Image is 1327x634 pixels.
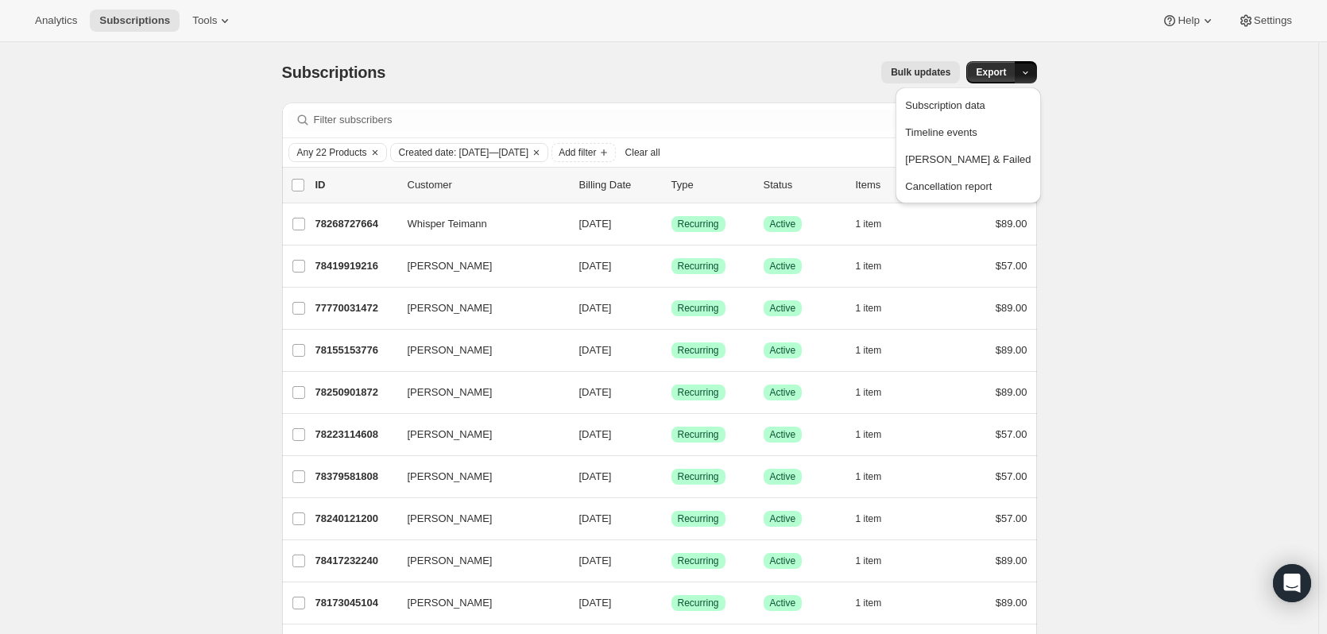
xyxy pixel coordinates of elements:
span: Active [770,470,796,483]
span: $57.00 [996,428,1027,440]
div: 78240121200[PERSON_NAME][DATE]SuccessRecurringSuccessActive1 item$57.00 [315,508,1027,530]
p: Billing Date [579,177,659,193]
div: 78155153776[PERSON_NAME][DATE]SuccessRecurringSuccessActive1 item$89.00 [315,339,1027,361]
p: 78419919216 [315,258,395,274]
button: 1 item [856,550,899,572]
span: Recurring [678,260,719,273]
span: Recurring [678,302,719,315]
div: 78173045104[PERSON_NAME][DATE]SuccessRecurringSuccessActive1 item$89.00 [315,592,1027,614]
span: $57.00 [996,260,1027,272]
button: 1 item [856,213,899,235]
span: [DATE] [579,260,612,272]
div: Open Intercom Messenger [1273,564,1311,602]
span: $89.00 [996,344,1027,356]
p: 78417232240 [315,553,395,569]
span: [PERSON_NAME] [408,553,493,569]
span: 1 item [856,470,882,483]
span: $57.00 [996,470,1027,482]
span: Recurring [678,428,719,441]
button: Clear all [619,143,667,162]
span: [DATE] [579,597,612,609]
span: Subscriptions [99,14,170,27]
button: 1 item [856,297,899,319]
span: $89.00 [996,386,1027,398]
p: 78268727664 [315,216,395,232]
span: Created date: [DATE]—[DATE] [399,146,529,159]
span: Recurring [678,386,719,399]
button: 1 item [856,466,899,488]
span: Active [770,218,796,230]
span: [PERSON_NAME] [408,258,493,274]
button: Help [1152,10,1224,32]
span: [DATE] [579,428,612,440]
button: [PERSON_NAME] [398,338,557,363]
button: [PERSON_NAME] [398,253,557,279]
button: 1 item [856,339,899,361]
span: Active [770,302,796,315]
span: [PERSON_NAME] [408,511,493,527]
span: 1 item [856,218,882,230]
span: Subscription data [905,99,985,111]
span: $89.00 [996,218,1027,230]
span: [PERSON_NAME] [408,300,493,316]
span: Recurring [678,555,719,567]
button: Tools [183,10,242,32]
span: Add filter [559,146,596,159]
p: 78155153776 [315,342,395,358]
div: 78268727664Whisper Teimann[DATE]SuccessRecurringSuccessActive1 item$89.00 [315,213,1027,235]
span: Active [770,344,796,357]
p: 77770031472 [315,300,395,316]
span: 1 item [856,386,882,399]
span: [DATE] [579,512,612,524]
span: Export [976,66,1006,79]
button: Created date: Aug 1, 2025—Aug 31, 2025 [391,144,529,161]
span: [DATE] [579,302,612,314]
span: Active [770,428,796,441]
span: [DATE] [579,470,612,482]
span: Active [770,555,796,567]
div: Items [856,177,935,193]
span: 1 item [856,302,882,315]
button: 1 item [856,508,899,530]
button: [PERSON_NAME] [398,506,557,532]
div: 78417232240[PERSON_NAME][DATE]SuccessRecurringSuccessActive1 item$89.00 [315,550,1027,572]
span: Help [1178,14,1199,27]
button: Clear [528,144,544,161]
button: [PERSON_NAME] [398,548,557,574]
span: $89.00 [996,555,1027,566]
span: 1 item [856,260,882,273]
span: 1 item [856,428,882,441]
button: Whisper Teimann [398,211,557,237]
div: 78223114608[PERSON_NAME][DATE]SuccessRecurringSuccessActive1 item$57.00 [315,423,1027,446]
button: Analytics [25,10,87,32]
span: Active [770,512,796,525]
span: 1 item [856,512,882,525]
span: [DATE] [579,555,612,566]
button: Subscriptions [90,10,180,32]
span: Cancellation report [905,180,992,192]
button: [PERSON_NAME] [398,590,557,616]
span: Active [770,260,796,273]
button: [PERSON_NAME] [398,296,557,321]
p: Customer [408,177,567,193]
span: Analytics [35,14,77,27]
button: Export [966,61,1016,83]
span: 1 item [856,555,882,567]
span: $57.00 [996,512,1027,524]
span: $89.00 [996,597,1027,609]
button: 1 item [856,255,899,277]
span: Settings [1254,14,1292,27]
span: Recurring [678,344,719,357]
span: [PERSON_NAME] [408,385,493,400]
button: Bulk updates [881,61,960,83]
span: [DATE] [579,386,612,398]
p: ID [315,177,395,193]
p: 78240121200 [315,511,395,527]
span: Any 22 Products [297,146,367,159]
span: [PERSON_NAME] [408,469,493,485]
span: 1 item [856,344,882,357]
button: Add filter [551,143,615,162]
span: $89.00 [996,302,1027,314]
span: Tools [192,14,217,27]
span: [PERSON_NAME] [408,427,493,443]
